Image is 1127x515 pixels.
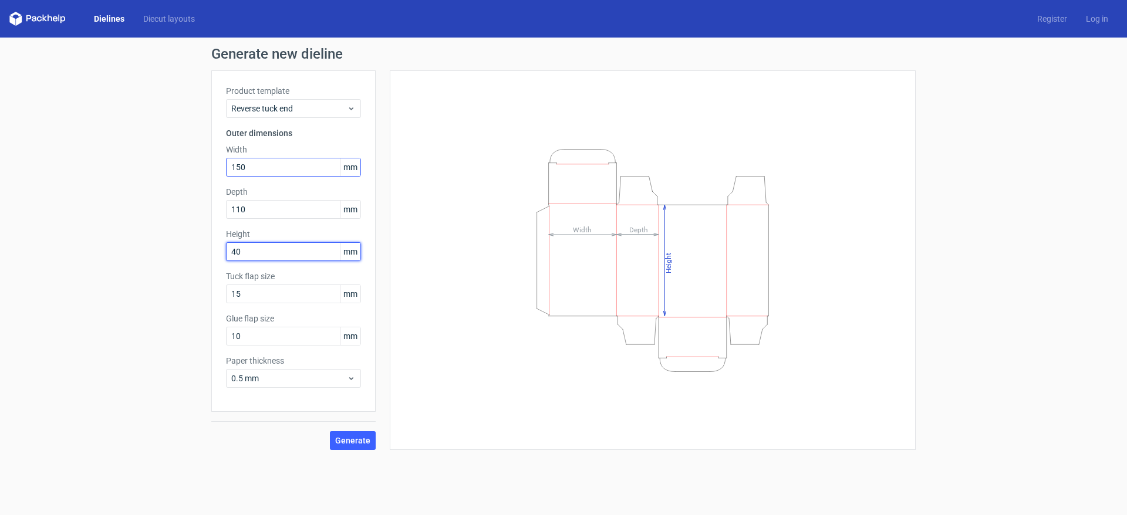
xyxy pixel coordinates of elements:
a: Dielines [85,13,134,25]
a: Diecut layouts [134,13,204,25]
h1: Generate new dieline [211,47,916,61]
label: Paper thickness [226,355,361,367]
h3: Outer dimensions [226,127,361,139]
a: Log in [1077,13,1118,25]
label: Height [226,228,361,240]
span: mm [340,201,360,218]
tspan: Height [664,252,673,273]
span: mm [340,327,360,345]
span: mm [340,285,360,303]
span: Reverse tuck end [231,103,347,114]
label: Tuck flap size [226,270,361,282]
tspan: Width [573,225,592,233]
span: 0.5 mm [231,372,347,384]
label: Product template [226,85,361,97]
button: Generate [330,431,376,450]
tspan: Depth [629,225,648,233]
a: Register [1028,13,1077,25]
label: Glue flap size [226,313,361,324]
label: Depth [226,186,361,198]
span: mm [340,243,360,260]
label: Width [226,144,361,155]
span: Generate [335,436,370,445]
span: mm [340,158,360,176]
